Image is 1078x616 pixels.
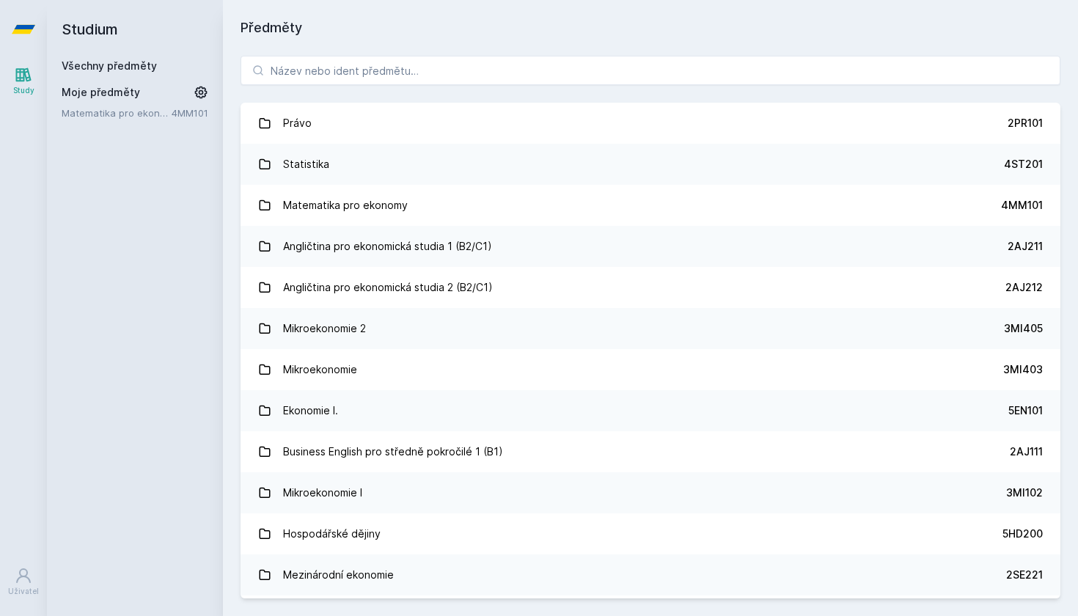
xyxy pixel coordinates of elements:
[241,18,1060,38] h1: Předměty
[62,59,157,72] a: Všechny předměty
[8,586,39,597] div: Uživatel
[241,185,1060,226] a: Matematika pro ekonomy 4MM101
[1008,403,1043,418] div: 5EN101
[283,150,329,179] div: Statistika
[241,431,1060,472] a: Business English pro středně pokročilé 1 (B1) 2AJ111
[1006,485,1043,500] div: 3MI102
[283,232,492,261] div: Angličtina pro ekonomická studia 1 (B2/C1)
[62,85,140,100] span: Moje předměty
[3,59,44,103] a: Study
[283,519,381,549] div: Hospodářské dějiny
[241,472,1060,513] a: Mikroekonomie I 3MI102
[1008,239,1043,254] div: 2AJ211
[241,513,1060,554] a: Hospodářské dějiny 5HD200
[1004,157,1043,172] div: 4ST201
[13,85,34,96] div: Study
[283,273,493,302] div: Angličtina pro ekonomická studia 2 (B2/C1)
[1005,280,1043,295] div: 2AJ212
[1001,198,1043,213] div: 4MM101
[283,191,408,220] div: Matematika pro ekonomy
[283,109,312,138] div: Právo
[241,267,1060,308] a: Angličtina pro ekonomická studia 2 (B2/C1) 2AJ212
[241,308,1060,349] a: Mikroekonomie 2 3MI405
[1002,527,1043,541] div: 5HD200
[283,560,394,590] div: Mezinárodní ekonomie
[283,437,503,466] div: Business English pro středně pokročilé 1 (B1)
[3,560,44,604] a: Uživatel
[1003,362,1043,377] div: 3MI403
[283,478,362,507] div: Mikroekonomie I
[1006,568,1043,582] div: 2SE221
[172,107,208,119] a: 4MM101
[283,314,366,343] div: Mikroekonomie 2
[241,103,1060,144] a: Právo 2PR101
[241,554,1060,595] a: Mezinárodní ekonomie 2SE221
[283,396,338,425] div: Ekonomie I.
[241,226,1060,267] a: Angličtina pro ekonomická studia 1 (B2/C1) 2AJ211
[1010,444,1043,459] div: 2AJ111
[241,390,1060,431] a: Ekonomie I. 5EN101
[1004,321,1043,336] div: 3MI405
[241,144,1060,185] a: Statistika 4ST201
[283,355,357,384] div: Mikroekonomie
[1008,116,1043,131] div: 2PR101
[62,106,172,120] a: Matematika pro ekonomy
[241,56,1060,85] input: Název nebo ident předmětu…
[241,349,1060,390] a: Mikroekonomie 3MI403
